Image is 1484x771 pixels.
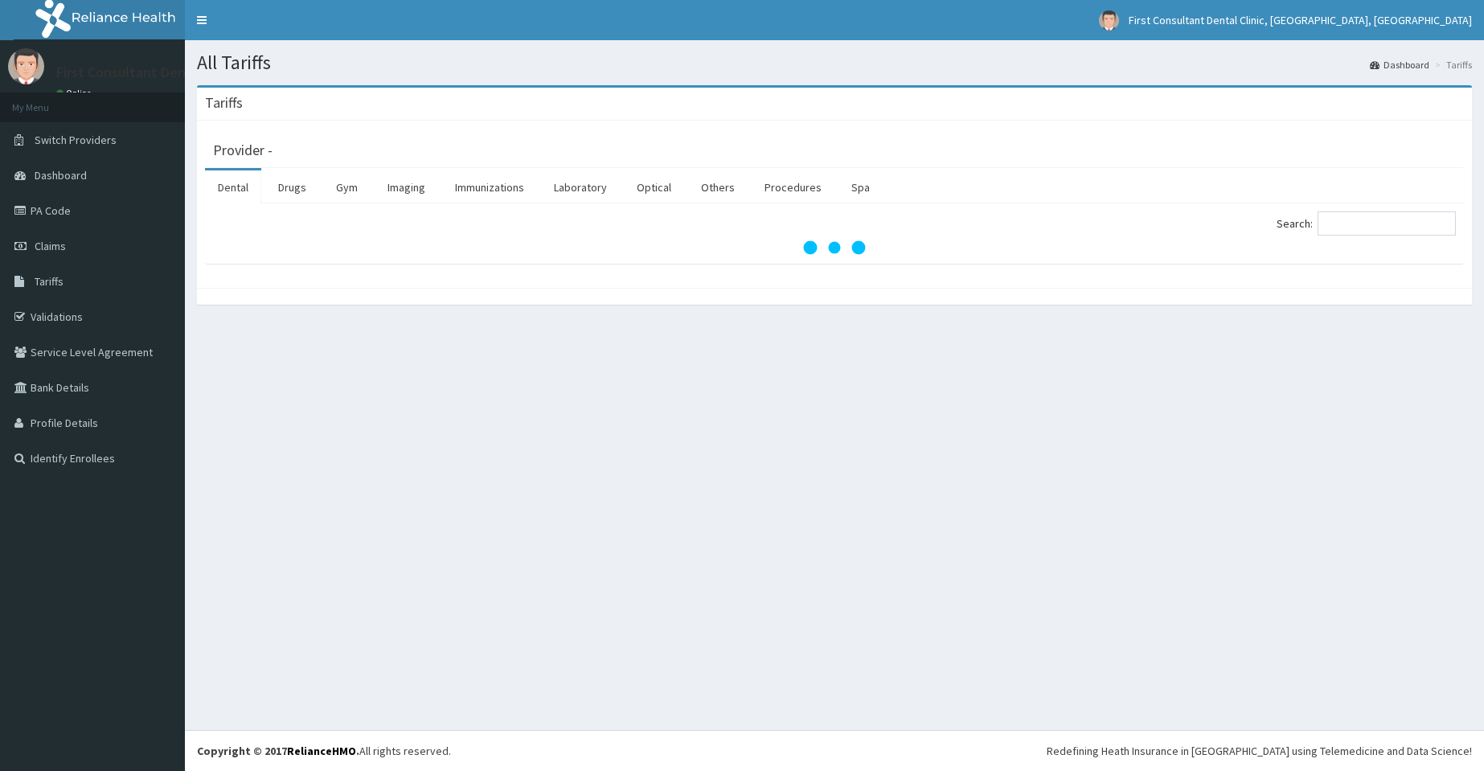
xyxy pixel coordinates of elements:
[205,96,243,110] h3: Tariffs
[213,143,273,158] h3: Provider -
[1047,743,1472,759] div: Redefining Heath Insurance in [GEOGRAPHIC_DATA] using Telemedicine and Data Science!
[442,170,537,204] a: Immunizations
[197,744,359,758] strong: Copyright © 2017 .
[265,170,319,204] a: Drugs
[197,52,1472,73] h1: All Tariffs
[802,215,867,280] svg: audio-loading
[56,88,95,99] a: Online
[1318,211,1456,236] input: Search:
[185,730,1484,771] footer: All rights reserved.
[1129,13,1472,27] span: First Consultant Dental Clinic, [GEOGRAPHIC_DATA], [GEOGRAPHIC_DATA]
[1277,211,1456,236] label: Search:
[35,133,117,147] span: Switch Providers
[205,170,261,204] a: Dental
[35,168,87,182] span: Dashboard
[1431,58,1472,72] li: Tariffs
[1099,10,1119,31] img: User Image
[56,65,520,80] p: First Consultant Dental Clinic, [GEOGRAPHIC_DATA], [GEOGRAPHIC_DATA]
[287,744,356,758] a: RelianceHMO
[323,170,371,204] a: Gym
[624,170,684,204] a: Optical
[752,170,834,204] a: Procedures
[838,170,883,204] a: Spa
[1370,58,1429,72] a: Dashboard
[688,170,748,204] a: Others
[375,170,438,204] a: Imaging
[35,239,66,253] span: Claims
[8,48,44,84] img: User Image
[541,170,620,204] a: Laboratory
[35,274,64,289] span: Tariffs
